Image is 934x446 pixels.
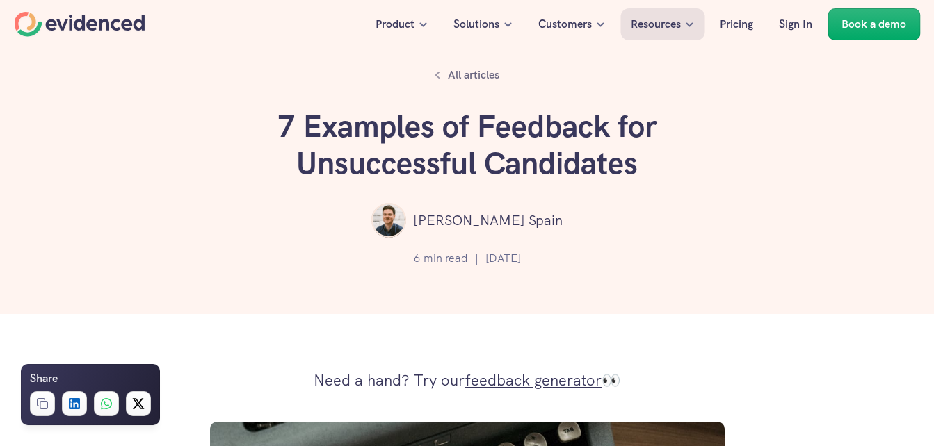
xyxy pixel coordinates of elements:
p: Pricing [720,15,753,33]
a: Watch a quick demo [543,324,690,356]
h1: 7 Examples of Feedback for Unsuccessful Candidates [259,108,676,182]
p: Sign In [779,15,812,33]
p: [PERSON_NAME] Spain [413,209,563,231]
p: min read [424,249,468,267]
p: [DATE] [485,249,521,267]
p: Customers [538,15,592,33]
a: Home [14,12,145,37]
a: All articles [427,63,507,88]
h4: Want to make more accurate hiring decisions? [244,329,529,352]
a: Book a demo [828,8,920,40]
p: | [475,249,478,267]
img: "" [371,203,406,238]
a: Pricing [709,8,764,40]
a: feedback generator [465,370,602,390]
p: Resources [631,15,681,33]
p: Book a demo [842,15,906,33]
p: Product [376,15,414,33]
h6: Share [30,370,58,388]
p: 6 [414,249,420,267]
p: Watch a quick demo [557,331,659,349]
p: Need a hand? Try our 👀 [314,367,620,395]
a: Sign In [768,8,823,40]
p: Solutions [453,15,499,33]
p: All articles [448,66,499,84]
